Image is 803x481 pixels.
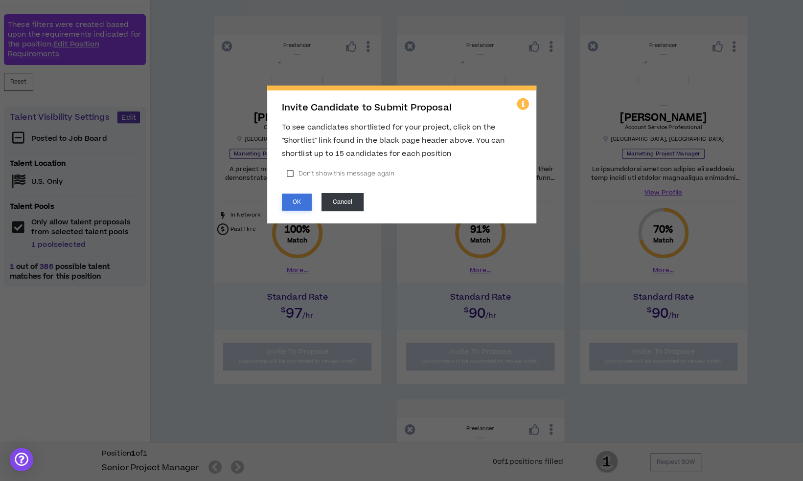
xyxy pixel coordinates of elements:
[282,194,312,211] button: OK
[282,122,505,159] span: To see candidates shortlisted for your project, click on the "Shortlist" link found in the black ...
[321,193,364,211] button: Cancel
[282,103,522,113] h2: Invite Candidate to Submit Proposal
[10,448,33,471] div: Open Intercom Messenger
[282,166,399,181] label: Don’t show this message again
